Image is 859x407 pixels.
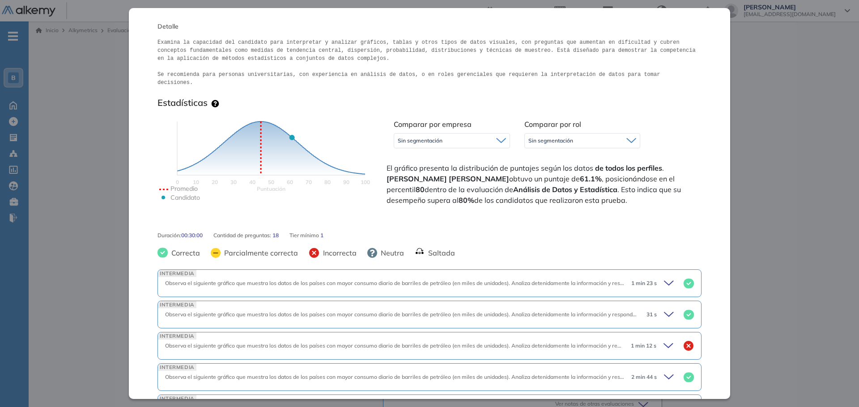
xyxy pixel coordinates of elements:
[595,164,662,172] strong: de todos los perfiles
[158,301,196,308] span: INTERMEDIA
[157,231,181,239] span: Duración :
[257,185,285,192] text: Scores
[398,137,442,144] span: Sin segmentación
[394,120,472,129] span: Comparar por empresa
[425,248,455,258] span: Saltada
[524,120,581,129] span: Comparar por rol
[157,22,702,31] span: Detalle
[157,97,208,108] h3: Estadísticas
[631,342,656,350] span: 1 min 12 s
[306,179,312,185] text: 70
[268,179,274,185] text: 50
[230,179,237,185] text: 30
[416,185,425,194] strong: 80
[157,38,702,87] pre: Examina la capacidad del candidato para interpretar y analizar gráficos, tablas y otros tipos de ...
[249,179,255,185] text: 40
[193,179,199,185] text: 10
[377,248,404,258] span: Neutra
[631,373,657,381] span: 2 min 44 s
[646,310,657,319] span: 31 s
[221,248,298,258] span: Parcialmente correcta
[528,137,573,144] span: Sin segmentación
[168,248,200,258] span: Correcta
[631,279,657,287] span: 1 min 23 s
[287,179,293,185] text: 60
[170,193,200,201] text: Candidato
[158,395,196,402] span: INTERMEDIA
[513,185,617,194] strong: Análisis de Datos y Estadística
[165,373,809,380] span: Observa el siguiente gráfico que muestra los datos de los países con mayor consumo diario de barr...
[212,179,218,185] text: 20
[361,179,370,185] text: 100
[324,179,331,185] text: 80
[387,174,447,183] strong: [PERSON_NAME]
[176,179,179,185] text: 0
[459,196,474,205] strong: 80%
[158,332,196,339] span: INTERMEDIA
[158,270,196,277] span: INTERMEDIA
[449,174,509,183] strong: [PERSON_NAME]
[343,179,349,185] text: 90
[387,163,700,206] span: El gráfico presenta la distribución de puntajes según los datos . obtuvo un puntaje de , posicion...
[580,174,602,183] strong: 61.1%
[158,364,196,370] span: INTERMEDIA
[319,248,357,258] span: Incorrecta
[170,185,198,193] text: Promedio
